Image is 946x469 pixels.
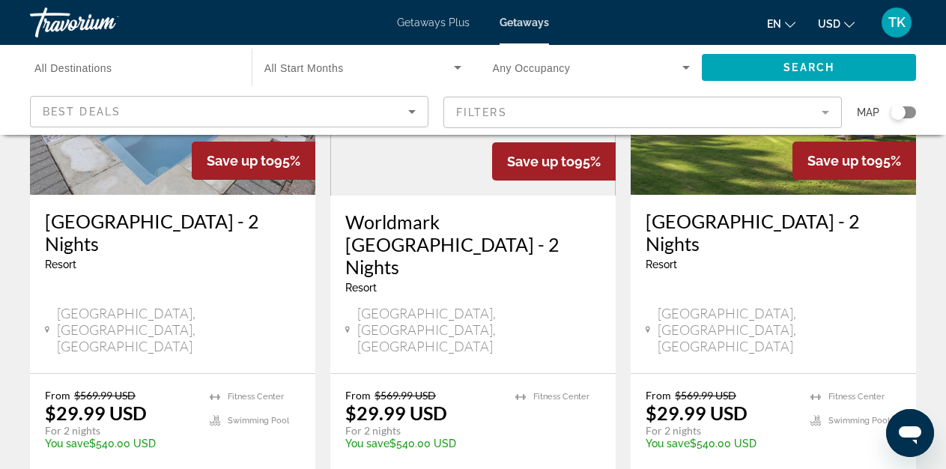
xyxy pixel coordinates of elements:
button: Change currency [818,13,855,34]
p: $29.99 USD [345,402,447,424]
p: For 2 nights [45,424,195,438]
iframe: Button to launch messaging window [886,409,934,457]
button: Change language [767,13,795,34]
span: $569.99 USD [375,389,436,402]
span: Fitness Center [228,392,284,402]
button: Filter [443,96,842,129]
span: You save [45,438,89,450]
span: Swimming Pool [828,416,890,426]
a: Travorium [30,3,180,42]
span: Swimming Pool [228,416,289,426]
span: Best Deals [43,106,121,118]
span: en [767,18,781,30]
span: Any Occupancy [493,62,571,74]
span: All Start Months [264,62,344,74]
span: Search [783,61,834,73]
mat-select: Sort by [43,103,416,121]
p: $540.00 USD [646,438,795,450]
a: Getaways [500,16,549,28]
p: $540.00 USD [345,438,500,450]
span: $569.99 USD [675,389,736,402]
span: Save up to [207,153,274,169]
span: Save up to [807,153,875,169]
span: USD [818,18,840,30]
span: Fitness Center [828,392,885,402]
span: [GEOGRAPHIC_DATA], [GEOGRAPHIC_DATA], [GEOGRAPHIC_DATA] [357,305,601,354]
a: Worldmark [GEOGRAPHIC_DATA] - 2 Nights [345,211,601,278]
span: Map [857,102,879,123]
a: Getaways Plus [397,16,470,28]
button: User Menu [877,7,916,38]
p: $540.00 USD [45,438,195,450]
a: [GEOGRAPHIC_DATA] - 2 Nights [646,210,901,255]
span: $569.99 USD [74,389,136,402]
p: For 2 nights [345,424,500,438]
span: From [45,389,70,402]
span: From [345,389,371,402]
span: Resort [345,282,377,294]
span: TK [888,15,906,30]
span: All Destinations [34,62,112,74]
div: 95% [792,142,916,180]
span: You save [345,438,389,450]
span: Save up to [507,154,574,169]
span: From [646,389,671,402]
p: For 2 nights [646,424,795,438]
span: [GEOGRAPHIC_DATA], [GEOGRAPHIC_DATA], [GEOGRAPHIC_DATA] [658,305,901,354]
button: Search [702,54,916,81]
span: You save [646,438,690,450]
span: Resort [45,258,76,270]
span: Fitness Center [533,392,589,402]
div: 95% [192,142,315,180]
span: Resort [646,258,677,270]
span: [GEOGRAPHIC_DATA], [GEOGRAPHIC_DATA], [GEOGRAPHIC_DATA] [57,305,300,354]
p: $29.99 USD [646,402,748,424]
div: 95% [492,142,616,181]
p: $29.99 USD [45,402,147,424]
a: [GEOGRAPHIC_DATA] - 2 Nights [45,210,300,255]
